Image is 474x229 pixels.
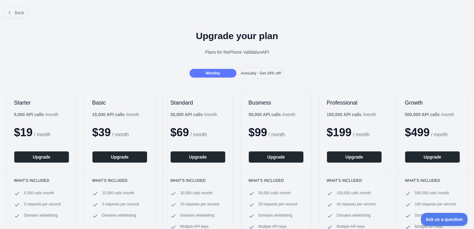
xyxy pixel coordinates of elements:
[327,99,382,106] h2: Professional
[405,111,454,118] div: / month
[248,111,295,118] div: / month
[327,111,376,118] div: / month
[170,126,189,139] span: $ 69
[327,126,351,139] span: $ 199
[248,112,281,117] b: 50,000 API calls
[421,213,468,226] iframe: Toggle Customer Support
[170,112,203,117] b: 30,000 API calls
[405,126,430,139] span: $ 499
[248,126,267,139] span: $ 99
[170,99,226,106] h2: Standard
[405,99,460,106] h2: Growth
[248,99,304,106] h2: Business
[327,112,361,117] b: 150,000 API calls
[405,112,440,117] b: 500,000 API calls
[170,111,217,118] div: / month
